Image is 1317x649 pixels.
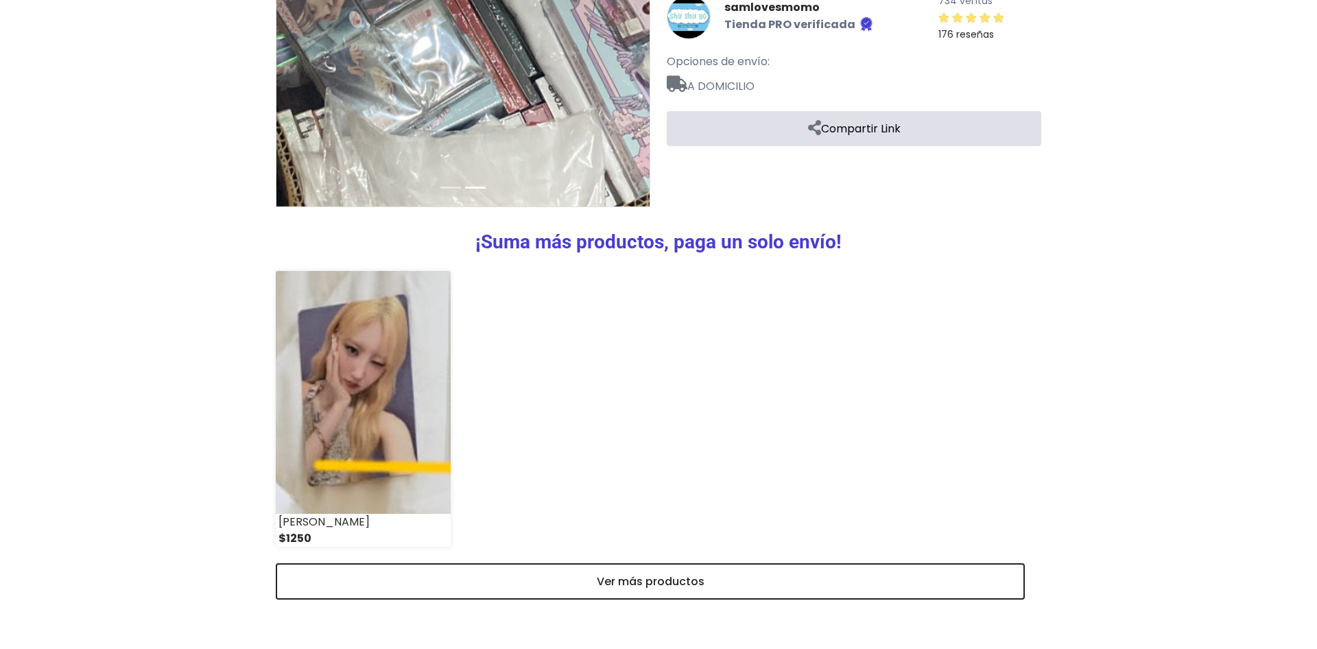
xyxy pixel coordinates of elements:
a: [PERSON_NAME] $1250 [276,271,451,547]
h3: ¡Suma más productos, paga un solo envío! [276,231,1041,254]
span: Opciones de envío: [667,54,770,69]
div: 4.97 / 5 [938,10,1004,26]
div: [PERSON_NAME] [276,514,451,530]
img: Diana Aguas [276,271,451,514]
img: Tienda verificada [858,16,875,32]
a: Ver más productos [276,563,1025,600]
a: 176 reseñas [938,9,1041,43]
small: 176 reseñas [938,27,994,41]
div: $1250 [276,530,451,547]
span: A DOMICILIO [667,70,1041,95]
b: Tienda PRO verificada [724,17,855,33]
a: Compartir Link [667,111,1041,146]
